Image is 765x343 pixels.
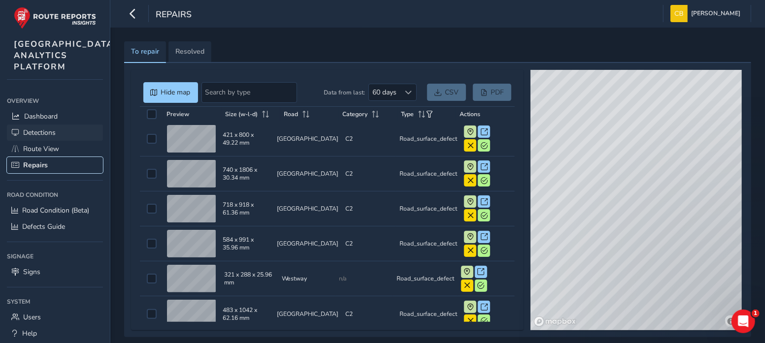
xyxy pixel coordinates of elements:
[396,191,461,226] td: Road_surface_defect
[23,160,48,170] span: Repairs
[426,111,433,118] button: Filter
[156,8,192,22] span: Repairs
[396,226,461,261] td: Road_surface_defect
[369,84,400,100] span: 60 days
[273,191,342,226] td: [GEOGRAPHIC_DATA]
[732,310,755,333] iframe: Intercom live chat
[24,112,58,121] span: Dashboard
[22,222,65,231] span: Defects Guide
[161,88,191,97] span: Hide map
[7,157,103,173] a: Repairs
[147,239,157,249] div: Select 97499429f15e4e25bdfd1550a80aaab_5462
[273,122,342,156] td: [GEOGRAPHIC_DATA]
[7,309,103,325] a: Users
[396,156,461,191] td: Road_surface_defect
[396,296,461,331] td: Road_surface_defect
[7,294,103,309] div: System
[670,5,744,22] button: [PERSON_NAME]
[14,7,96,29] img: rr logo
[23,128,56,137] span: Detections
[221,261,278,296] td: 321 x 288 x 25.96 mm
[401,110,414,118] span: Type
[23,144,59,154] span: Route View
[273,226,342,261] td: [GEOGRAPHIC_DATA]
[22,206,89,215] span: Road Condition (Beta)
[342,296,396,331] td: C2
[7,141,103,157] a: Route View
[147,274,157,283] div: Select f997b98df5c1498ba9a061b9fa0e274_3595
[273,156,342,191] td: [GEOGRAPHIC_DATA]
[342,191,396,226] td: C2
[167,110,190,118] span: Preview
[7,125,103,141] a: Detections
[201,82,297,103] input: Search by type
[7,187,103,202] div: Road Condition
[460,110,480,118] span: Actions
[342,122,396,156] td: C2
[23,312,41,322] span: Users
[396,122,461,156] td: Road_surface_defect
[342,110,367,118] span: Category
[342,226,396,261] td: C2
[273,296,342,331] td: [GEOGRAPHIC_DATA]
[14,38,117,72] span: [GEOGRAPHIC_DATA] ANALYTICS PLATFORM
[7,94,103,108] div: Overview
[220,191,274,226] td: 718 x 918 x 61.36 mm
[220,122,274,156] td: 421 x 800 x 49.22 mm
[220,296,274,331] td: 483 x 1042 x 62.16 mm
[220,226,274,261] td: 584 x 991 x 35.96 mm
[147,169,157,179] div: Select 44ee7f95f02d41f2aa8e7ba960dfd6e_2774
[342,156,396,191] td: C2
[7,108,103,125] a: Dashboard
[278,261,336,296] td: Westway
[220,156,274,191] td: 740 x 1806 x 30.34 mm
[670,5,688,22] img: diamond-layout
[143,82,198,103] button: Hide map
[339,275,347,282] span: n/a
[7,325,103,342] a: Help
[23,267,40,277] span: Signs
[7,202,103,218] a: Road Condition (Beta)
[7,249,103,264] div: Signage
[175,48,204,55] span: Resolved
[7,264,103,280] a: Signs
[22,329,37,338] span: Help
[324,87,365,98] label: Data from last:
[284,110,298,118] span: Road
[752,310,760,317] span: 1
[147,309,157,319] div: Select 22e48a46016f42c18023dc7c1d0f1ff_242
[427,84,466,101] a: CSV
[225,110,258,118] span: Size (w-l-d)
[7,218,103,235] a: Defects Guide
[147,204,157,214] div: Select 97499429f15e4e25bdfd1550a80aaab_5469
[691,5,740,22] span: [PERSON_NAME]
[147,134,157,144] div: Select 064a7e146e0f4385adbc2f4ec3f1b95_2711
[131,48,159,55] span: To repair
[393,261,458,296] td: Road_surface_defect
